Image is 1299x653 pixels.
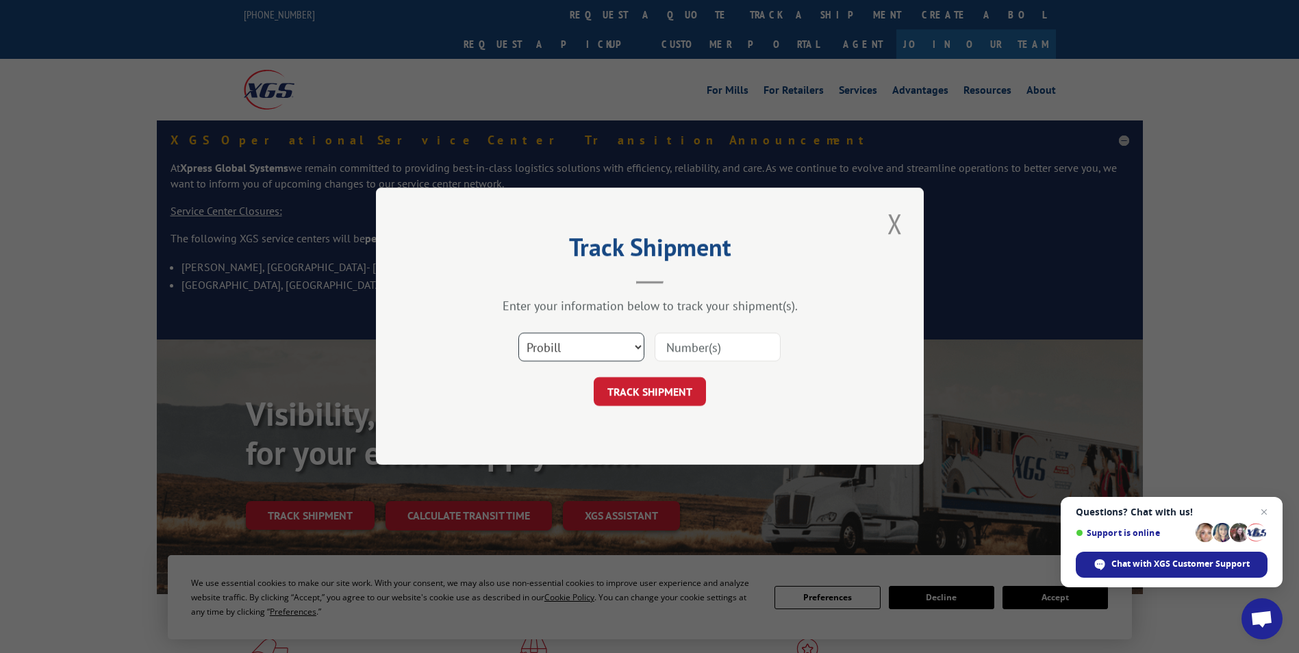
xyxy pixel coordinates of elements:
[1076,552,1268,578] span: Chat with XGS Customer Support
[883,205,907,242] button: Close modal
[1076,528,1191,538] span: Support is online
[444,238,855,264] h2: Track Shipment
[1076,507,1268,517] span: Questions? Chat with us!
[1111,558,1250,570] span: Chat with XGS Customer Support
[444,298,855,314] div: Enter your information below to track your shipment(s).
[655,333,781,362] input: Number(s)
[1241,598,1283,639] a: Open chat
[594,378,706,407] button: TRACK SHIPMENT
